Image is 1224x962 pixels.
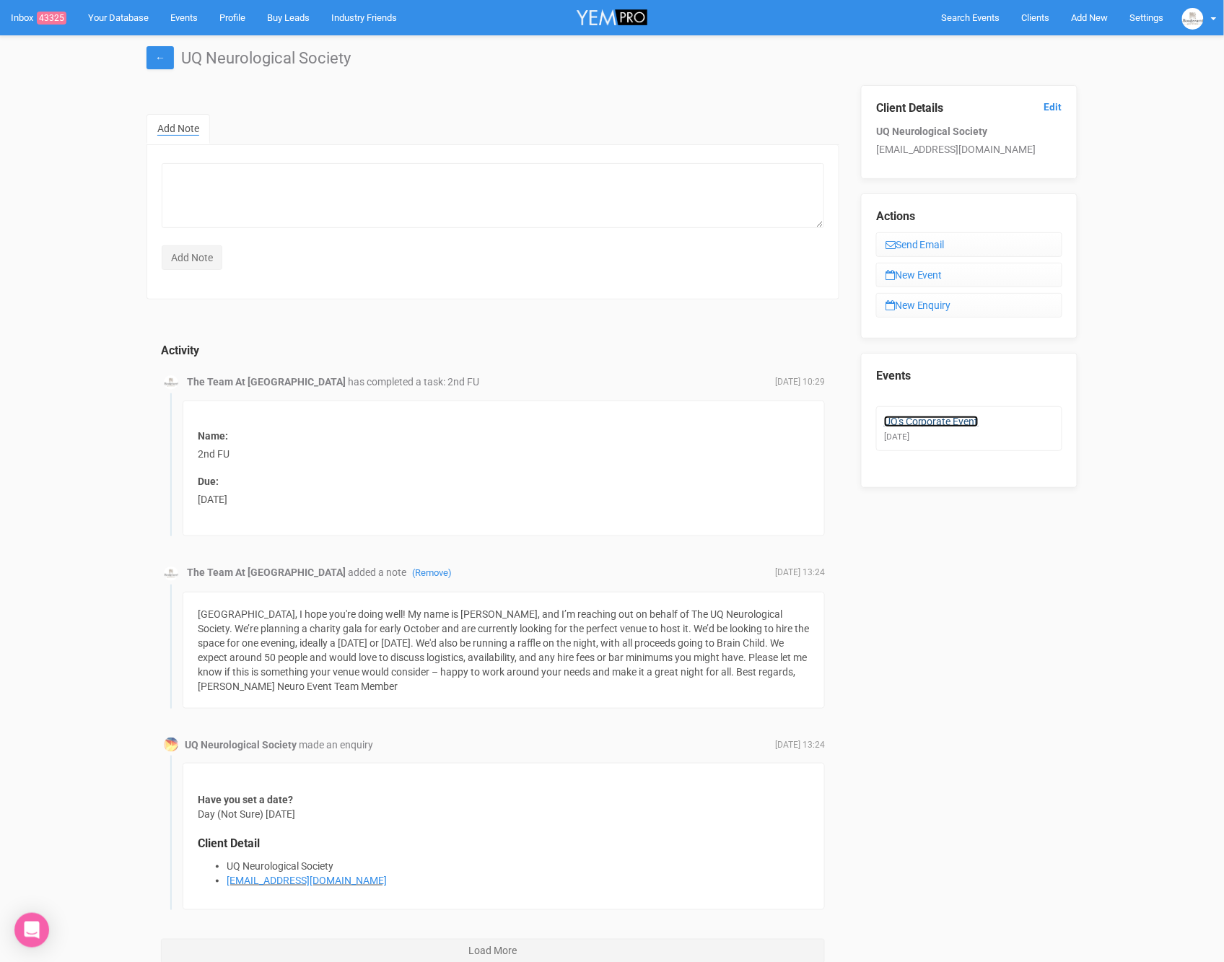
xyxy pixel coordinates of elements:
[884,416,979,427] a: UQ's Corporate Event
[198,836,810,852] legend: Client Detail
[37,12,66,25] span: 43325
[775,567,825,579] span: [DATE] 13:24
[164,375,178,390] img: BGLogo.jpg
[876,232,1062,257] a: Send Email
[183,763,825,911] div: Day (Not Sure) [DATE]
[198,474,810,507] div: [DATE]
[348,376,479,388] span: has completed a task: 2nd FU
[198,429,810,461] div: 2nd FU
[164,738,178,752] img: Profile Image
[876,368,1062,385] legend: Events
[1182,8,1204,30] img: BGLogo.jpg
[161,343,233,359] legend: Activity
[876,263,1062,287] a: New Event
[227,875,387,886] a: [EMAIL_ADDRESS][DOMAIN_NAME]
[227,859,810,873] li: UQ Neurological Society
[412,567,452,578] a: (Remove)
[1072,12,1109,23] span: Add New
[162,245,222,270] input: Add Note
[187,376,346,388] strong: The Team At [GEOGRAPHIC_DATA]
[348,567,452,578] span: added a note
[876,293,1062,318] a: New Enquiry
[147,50,1077,67] h1: UQ Neurological Society
[876,142,1062,157] p: [EMAIL_ADDRESS][DOMAIN_NAME]
[1044,100,1062,114] a: Edit
[775,376,825,388] span: [DATE] 10:29
[198,474,810,489] label: Due:
[876,100,1062,117] legend: Client Details
[299,739,373,751] span: made an enquiry
[147,114,210,144] a: Add Note
[164,567,178,581] img: BGLogo.jpg
[198,794,293,805] strong: Have you set a date?
[14,913,49,948] div: Open Intercom Messenger
[147,46,174,69] a: ←
[185,739,297,751] strong: UQ Neurological Society
[876,126,988,137] strong: UQ Neurological Society
[1022,12,1050,23] span: Clients
[884,432,909,442] small: [DATE]
[183,592,825,709] div: [GEOGRAPHIC_DATA], I hope you're doing well! My name is [PERSON_NAME], and I’m reaching out on be...
[942,12,1000,23] span: Search Events
[876,209,1062,225] legend: Actions
[187,567,346,578] strong: The Team At [GEOGRAPHIC_DATA]
[775,739,825,751] span: [DATE] 13:24
[198,429,810,443] label: Name:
